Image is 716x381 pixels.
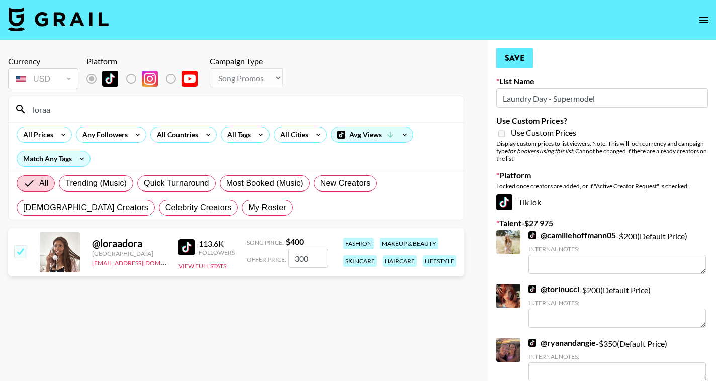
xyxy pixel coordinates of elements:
[496,48,533,68] button: Save
[17,151,90,166] div: Match Any Tags
[178,239,195,255] img: TikTok
[496,170,708,180] label: Platform
[10,70,76,88] div: USD
[528,231,536,239] img: TikTok
[508,147,573,155] em: for bookers using this list
[528,339,536,347] img: TikTok
[221,127,253,142] div: All Tags
[226,177,303,189] span: Most Booked (Music)
[86,56,206,66] div: Platform
[343,238,374,249] div: fashion
[182,71,198,87] img: YouTube
[528,284,579,294] a: @torinucci
[496,182,708,190] div: Locked once creators are added, or if "Active Creator Request" is checked.
[511,128,576,138] span: Use Custom Prices
[210,56,283,66] div: Campaign Type
[528,338,596,348] a: @ryanandangie
[247,239,284,246] span: Song Price:
[496,218,708,228] label: Talent - $ 27 975
[102,71,118,87] img: TikTok
[92,250,166,257] div: [GEOGRAPHIC_DATA]
[343,255,377,267] div: skincare
[178,262,226,270] button: View Full Stats
[8,56,78,66] div: Currency
[496,76,708,86] label: List Name
[8,66,78,91] div: Remove selected talent to change your currency
[23,202,148,214] span: [DEMOGRAPHIC_DATA] Creators
[496,194,512,210] img: TikTok
[528,245,706,253] div: Internal Notes:
[76,127,130,142] div: Any Followers
[165,202,232,214] span: Celebrity Creators
[144,177,209,189] span: Quick Turnaround
[248,202,286,214] span: My Roster
[92,257,193,267] a: [EMAIL_ADDRESS][DOMAIN_NAME]
[288,249,328,268] input: 400
[383,255,417,267] div: haircare
[496,116,708,126] label: Use Custom Prices?
[694,10,714,30] button: open drawer
[528,230,616,240] a: @camillehoffmann05
[247,256,286,263] span: Offer Price:
[39,177,48,189] span: All
[528,230,706,274] div: - $ 200 (Default Price)
[17,127,55,142] div: All Prices
[423,255,456,267] div: lifestyle
[528,353,706,360] div: Internal Notes:
[151,127,200,142] div: All Countries
[380,238,438,249] div: makeup & beauty
[8,7,109,31] img: Grail Talent
[286,237,304,246] strong: $ 400
[92,237,166,250] div: @ loraadora
[496,194,708,210] div: TikTok
[528,284,706,328] div: - $ 200 (Default Price)
[331,127,413,142] div: Avg Views
[528,299,706,307] div: Internal Notes:
[528,285,536,293] img: TikTok
[27,101,458,117] input: Search by User Name
[86,68,206,89] div: Remove selected talent to change platforms
[199,239,235,249] div: 113.6K
[320,177,371,189] span: New Creators
[496,140,708,162] div: Display custom prices to list viewers. Note: This will lock currency and campaign type . Cannot b...
[274,127,310,142] div: All Cities
[65,177,127,189] span: Trending (Music)
[199,249,235,256] div: Followers
[142,71,158,87] img: Instagram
